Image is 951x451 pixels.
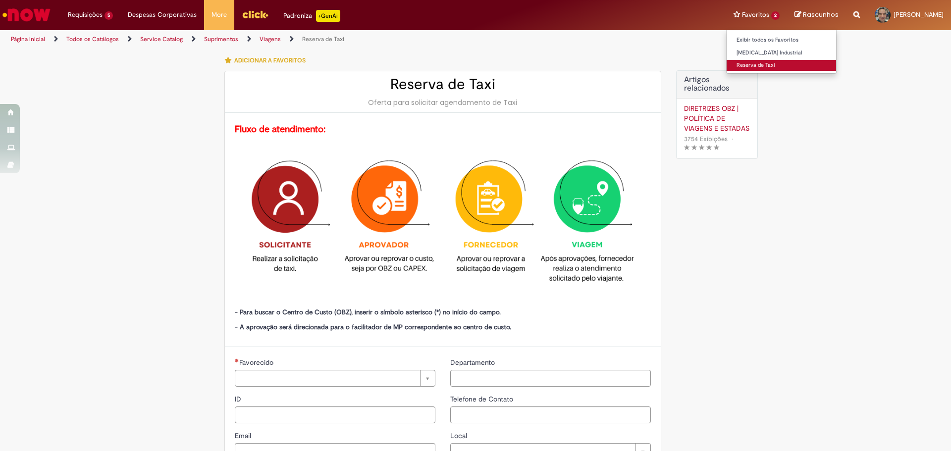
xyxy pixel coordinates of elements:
[283,10,340,22] div: Padroniza
[211,10,227,20] span: More
[204,35,238,43] a: Suprimentos
[684,135,728,143] span: 3754 Exibições
[235,358,239,362] span: Necessários
[730,132,736,146] span: •
[235,98,651,107] div: Oferta para solicitar agendamento de Taxi
[260,35,281,43] a: Viagens
[316,10,340,22] p: +GenAi
[771,11,780,20] span: 2
[726,30,837,74] ul: Favoritos
[302,35,344,43] a: Reserva de Taxi
[234,56,306,64] span: Adicionar a Favoritos
[450,395,515,403] span: Telefone de Contato
[742,10,769,20] span: Favoritos
[684,76,750,93] h3: Artigos relacionados
[794,10,839,20] a: Rascunhos
[235,123,326,135] strong: Fluxo de atendimento:
[235,76,651,93] h2: Reserva de Taxi
[7,30,627,49] ul: Trilhas de página
[235,308,501,316] strong: - Para buscar o Centro de Custo (OBZ), inserir o símbolo asterisco (*) no início do campo.
[105,11,113,20] span: 5
[68,10,103,20] span: Requisições
[727,60,836,71] a: Reserva de Taxi
[450,406,651,423] input: Telefone de Contato
[450,370,651,387] input: Departamento
[894,10,944,19] span: [PERSON_NAME]
[66,35,119,43] a: Todos os Catálogos
[803,10,839,19] span: Rascunhos
[727,35,836,46] a: Exibir todos os Favoritos
[11,35,45,43] a: Página inicial
[235,370,435,387] a: Limpar campo Favorecido
[242,7,268,22] img: click_logo_yellow_360x200.png
[1,5,52,25] img: ServiceNow
[224,50,311,71] button: Adicionar a Favoritos
[450,431,469,440] span: Local
[235,395,243,403] span: ID
[239,358,275,367] span: Necessários - Favorecido
[235,323,511,331] strong: - A aprovação será direcionada para o facilitador de MP correspondente ao centro de custo.
[235,406,435,423] input: ID
[235,431,253,440] span: Email
[450,358,497,367] span: Departamento
[727,48,836,58] a: [MEDICAL_DATA] Industrial
[140,35,183,43] a: Service Catalog
[684,103,750,133] a: DIRETRIZES OBZ | POLÍTICA DE VIAGENS E ESTADAS
[128,10,197,20] span: Despesas Corporativas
